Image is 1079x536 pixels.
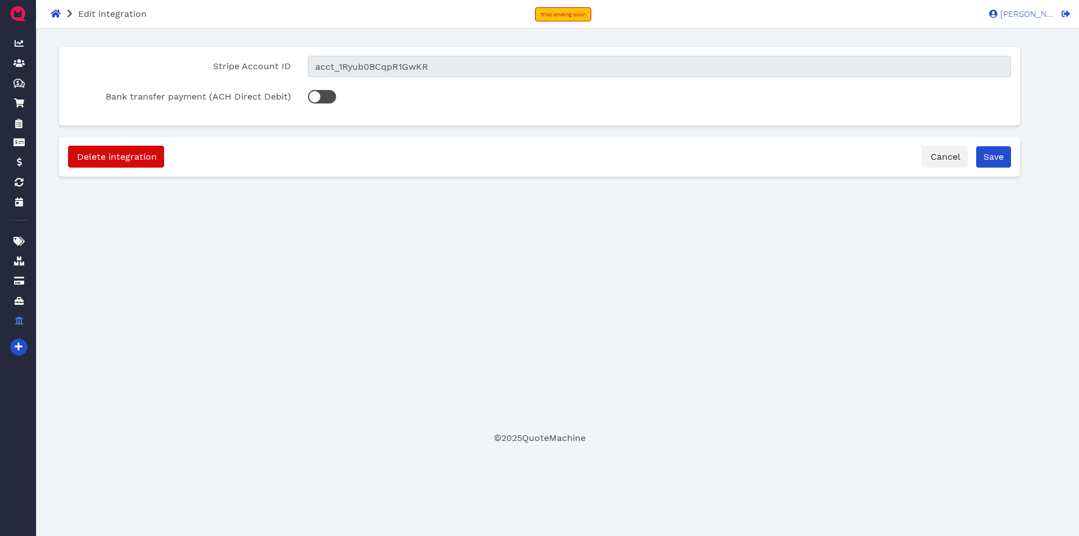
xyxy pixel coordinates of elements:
[998,10,1054,19] span: [PERSON_NAME]
[929,151,960,162] span: Cancel
[213,61,291,71] span: Stripe Account ID
[922,146,968,168] a: Cancel
[976,146,1011,168] button: Save
[16,80,20,85] tspan: $
[58,431,1021,445] footer: © 2025 QuoteMachine
[106,91,291,102] span: Bank transfer payment (ACH Direct Debit)
[9,4,27,22] img: QuoteM_icon_flat.png
[983,8,1054,19] a: [PERSON_NAME]
[535,7,591,21] a: Trial ending soon
[68,146,164,168] button: Delete integration
[78,8,147,19] span: Edit integration
[540,11,586,17] span: Trial ending soon
[75,151,157,162] span: Delete integration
